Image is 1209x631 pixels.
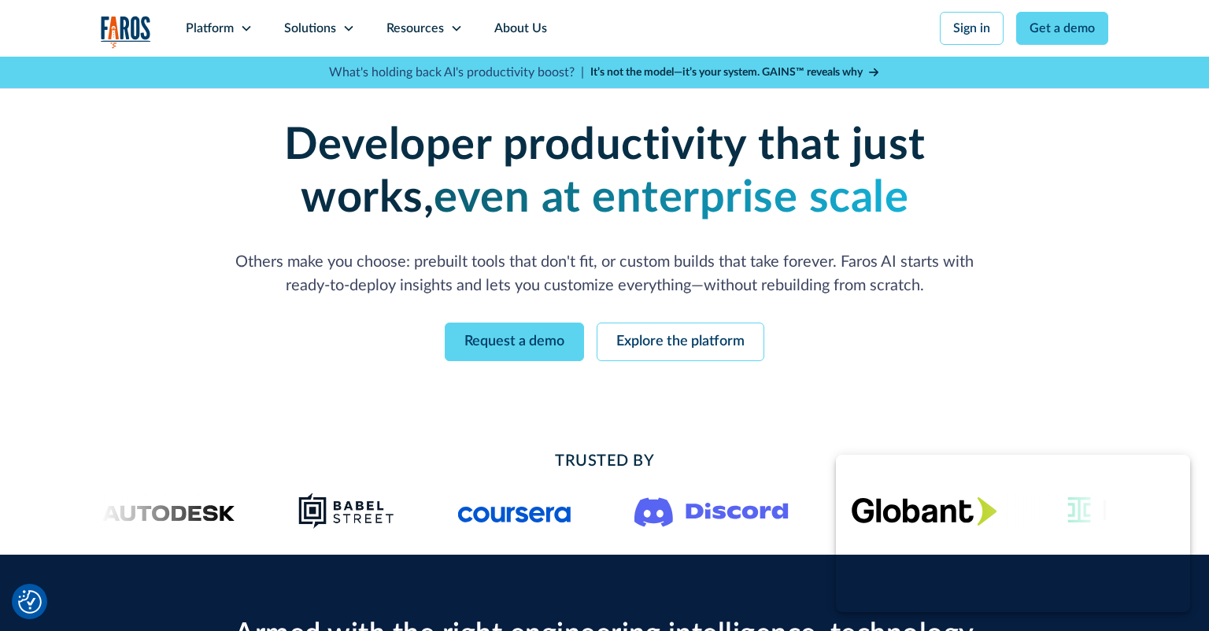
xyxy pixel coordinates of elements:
[458,498,571,523] img: Logo of the online learning platform Coursera.
[101,16,151,48] img: Logo of the analytics and reporting company Faros.
[18,590,42,614] button: Cookie Settings
[590,65,880,81] a: It’s not the model—it’s your system. GAINS™ reveals why
[1016,12,1108,45] a: Get a demo
[284,124,926,220] strong: Developer productivity that just works,
[634,494,789,527] img: Logo of the communication platform Discord.
[434,176,908,220] strong: even at enterprise scale
[284,19,336,38] div: Solutions
[298,492,395,530] img: Babel Street logo png
[227,449,982,473] h2: Trusted By
[101,16,151,48] a: home
[72,500,235,522] img: Logo of the design software company Autodesk.
[597,323,764,361] a: Explore the platform
[940,12,1004,45] a: Sign in
[445,323,584,361] a: Request a demo
[18,590,42,614] img: Revisit consent button
[386,19,444,38] div: Resources
[227,250,982,297] p: Others make you choose: prebuilt tools that don't fit, or custom builds that take forever. Faros ...
[186,19,234,38] div: Platform
[590,67,863,78] strong: It’s not the model—it’s your system. GAINS™ reveals why
[329,63,584,82] p: What's holding back AI's productivity boost? |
